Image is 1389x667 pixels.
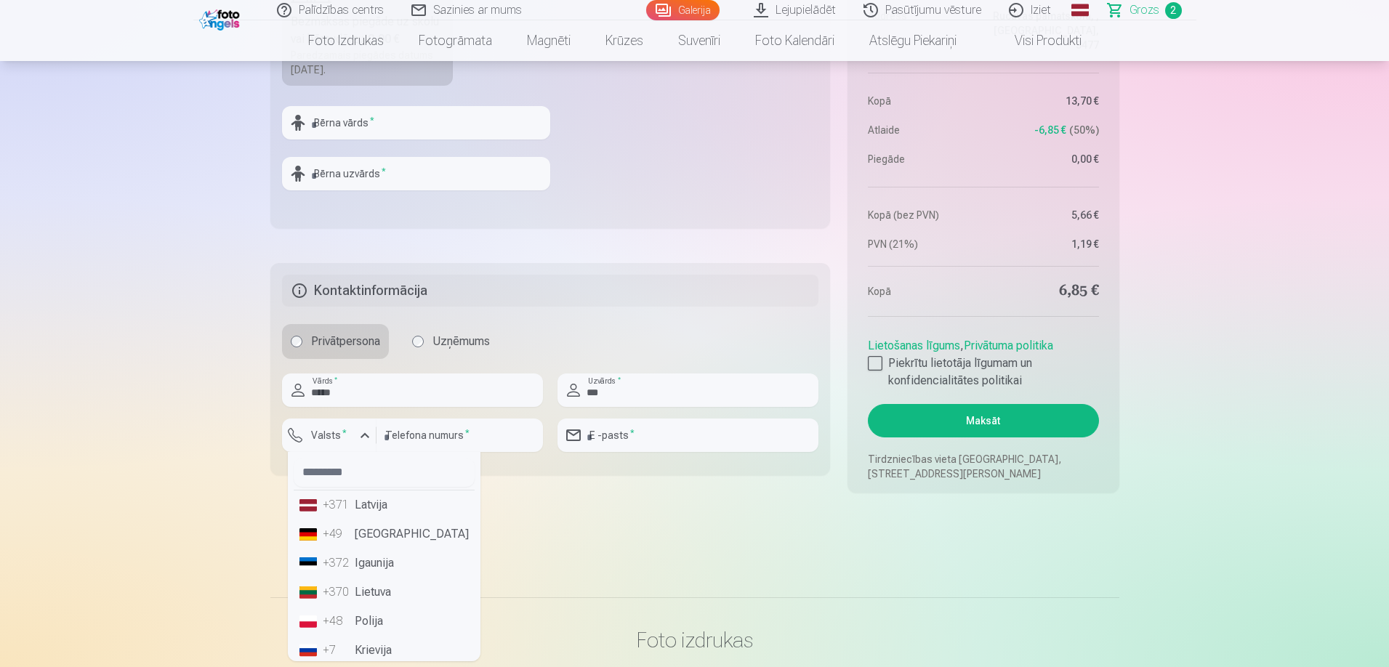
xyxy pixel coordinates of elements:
[964,339,1053,352] a: Privātuma politika
[323,525,352,543] div: +49
[323,496,352,514] div: +371
[282,419,377,452] button: Valsts*
[868,123,976,137] dt: Atlaide
[1130,1,1159,19] span: Grozs
[868,208,976,222] dt: Kopā (bez PVN)
[323,554,352,572] div: +372
[991,208,1099,222] dd: 5,66 €
[974,20,1099,61] a: Visi produkti
[199,6,243,31] img: /fa1
[738,20,852,61] a: Foto kalendāri
[282,324,389,359] label: Privātpersona
[412,336,424,347] input: Uzņēmums
[661,20,738,61] a: Suvenīri
[868,355,1098,389] label: Piekrītu lietotāja līgumam un konfidencialitātes politikai
[510,20,588,61] a: Magnēti
[294,578,475,607] li: Lietuva
[291,336,302,347] input: Privātpersona
[1034,123,1066,137] span: -6,85 €
[868,404,1098,437] button: Maksāt
[868,331,1098,389] div: ,
[868,237,976,251] dt: PVN (21%)
[294,490,475,520] li: Latvija
[991,152,1099,166] dd: 0,00 €
[323,642,352,659] div: +7
[294,607,475,636] li: Polija
[852,20,974,61] a: Atslēgu piekariņi
[282,627,1108,653] h3: Foto izdrukas
[991,281,1099,302] dd: 6,85 €
[294,520,475,549] li: [GEOGRAPHIC_DATA]
[1165,2,1182,19] span: 2
[991,94,1099,108] dd: 13,70 €
[291,20,401,61] a: Foto izdrukas
[1069,123,1099,137] span: 50 %
[294,636,475,665] li: Krievija
[868,152,976,166] dt: Piegāde
[868,94,976,108] dt: Kopā
[323,583,352,601] div: +370
[991,237,1099,251] dd: 1,19 €
[282,275,819,307] h5: Kontaktinformācija
[305,428,353,442] label: Valsts
[868,281,976,302] dt: Kopā
[868,452,1098,481] p: Tirdzniecības vieta [GEOGRAPHIC_DATA], [STREET_ADDRESS][PERSON_NAME]
[588,20,661,61] a: Krūzes
[403,324,499,359] label: Uzņēmums
[401,20,510,61] a: Fotogrāmata
[868,339,960,352] a: Lietošanas līgums
[294,549,475,578] li: Igaunija
[323,613,352,630] div: +48
[291,48,445,77] div: Paredzamais piegādes datums [DATE].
